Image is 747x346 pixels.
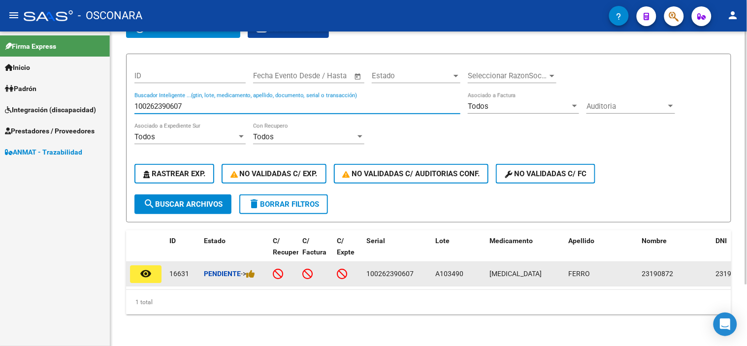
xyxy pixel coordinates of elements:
span: Buscar Archivos [143,200,223,209]
span: Seleccionar RazonSocial [468,71,548,80]
mat-icon: delete [248,198,260,210]
span: - OSCONARA [78,5,142,27]
span: Lote [435,237,450,245]
datatable-header-cell: C/ Factura [298,230,333,274]
span: Firma Express [5,41,56,52]
span: Todos [253,132,274,141]
datatable-header-cell: Estado [200,230,269,274]
span: -> [241,270,255,278]
span: A103490 [435,270,463,278]
strong: Pendiente [204,270,241,278]
button: Open calendar [353,71,364,82]
span: 100262390607 [366,270,414,278]
datatable-header-cell: Nombre [638,230,712,274]
span: forzar actualizacion [134,25,232,33]
button: Borrar Filtros [239,194,328,214]
span: Estado [204,237,226,245]
span: Inicio [5,62,30,73]
span: C/ Expte [337,237,355,256]
button: No Validadas c/ Exp. [222,164,326,184]
span: Apellido [568,237,594,245]
span: Borrar Filtros [248,200,319,209]
datatable-header-cell: Serial [362,230,431,274]
span: Padrón [5,83,36,94]
datatable-header-cell: C/ Expte [333,230,362,274]
datatable-header-cell: C/ Recupero [269,230,298,274]
span: Estado [372,71,452,80]
datatable-header-cell: Lote [431,230,486,274]
mat-icon: menu [8,9,20,21]
input: Fecha fin [302,71,350,80]
span: ID [169,237,176,245]
span: C/ Factura [302,237,326,256]
button: Buscar Archivos [134,194,231,214]
button: No validadas c/ FC [496,164,595,184]
span: FERRO [568,270,590,278]
span: DNI [716,237,727,245]
span: [MEDICAL_DATA] [489,270,542,278]
span: Auditoria [586,102,666,111]
span: Exportar CSV [256,25,321,33]
datatable-header-cell: Apellido [564,230,638,274]
span: C/ Recupero [273,237,303,256]
input: Fecha inicio [253,71,293,80]
mat-icon: remove_red_eye [140,268,152,280]
span: 23190872 [642,270,674,278]
span: Integración (discapacidad) [5,104,96,115]
span: Prestadores / Proveedores [5,126,95,136]
button: Rastrear Exp. [134,164,214,184]
button: No Validadas c/ Auditorias Conf. [334,164,489,184]
span: Rastrear Exp. [143,169,205,178]
span: Todos [134,132,155,141]
span: Medicamento [489,237,533,245]
mat-icon: person [727,9,739,21]
span: Todos [468,102,488,111]
span: 16631 [169,270,189,278]
span: Nombre [642,237,667,245]
span: No Validadas c/ Exp. [230,169,318,178]
span: No validadas c/ FC [505,169,586,178]
mat-icon: search [143,198,155,210]
datatable-header-cell: ID [165,230,200,274]
span: Serial [366,237,385,245]
span: ANMAT - Trazabilidad [5,147,82,157]
datatable-header-cell: Medicamento [486,230,564,274]
div: 1 total [126,290,731,315]
div: Open Intercom Messenger [714,313,737,336]
span: No Validadas c/ Auditorias Conf. [343,169,480,178]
